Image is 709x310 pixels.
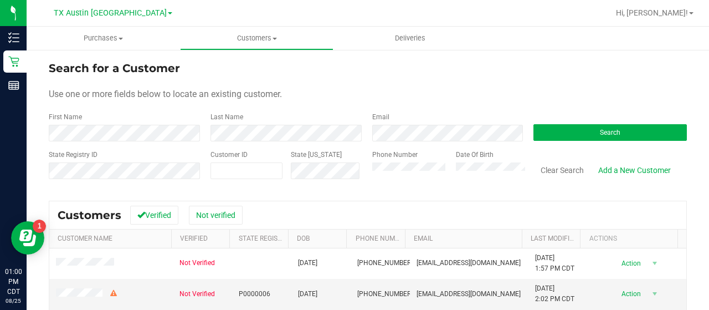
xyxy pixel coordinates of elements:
[180,235,208,242] a: Verified
[612,286,648,302] span: Action
[333,27,487,50] a: Deliveries
[372,150,418,160] label: Phone Number
[8,56,19,67] inline-svg: Retail
[179,258,215,268] span: Not Verified
[372,112,389,122] label: Email
[648,286,662,302] span: select
[179,289,215,299] span: Not Verified
[298,289,317,299] span: [DATE]
[130,206,178,225] button: Verified
[533,124,687,141] button: Search
[189,206,243,225] button: Not verified
[27,27,180,50] a: Purchases
[54,8,167,18] span: TX Austin [GEOGRAPHIC_DATA]
[33,220,46,233] iframe: Resource center unread badge
[600,129,620,136] span: Search
[298,258,317,268] span: [DATE]
[239,289,270,299] span: P0000006
[27,33,180,43] span: Purchases
[58,235,112,242] a: Customer Name
[357,289,413,299] span: [PHONE_NUMBER]
[456,150,494,160] label: Date Of Birth
[210,112,243,122] label: Last Name
[210,150,248,160] label: Customer ID
[49,62,180,75] span: Search for a Customer
[8,80,19,91] inline-svg: Reports
[533,161,591,180] button: Clear Search
[49,112,82,122] label: First Name
[591,161,678,180] a: Add a New Customer
[291,150,342,160] label: State [US_STATE]
[58,209,121,222] span: Customers
[417,258,521,268] span: [EMAIL_ADDRESS][DOMAIN_NAME]
[239,235,297,242] a: State Registry Id
[531,235,578,242] a: Last Modified
[5,267,22,297] p: 01:00 PM CDT
[535,253,574,274] span: [DATE] 1:57 PM CDT
[181,33,333,43] span: Customers
[49,89,282,99] span: Use one or more fields below to locate an existing customer.
[49,150,97,160] label: State Registry ID
[616,8,688,17] span: Hi, [PERSON_NAME]!
[414,235,433,242] a: Email
[297,235,310,242] a: DOB
[180,27,333,50] a: Customers
[589,235,674,242] div: Actions
[612,256,648,271] span: Action
[535,283,574,304] span: [DATE] 2:02 PM CDT
[380,33,440,43] span: Deliveries
[8,32,19,43] inline-svg: Inventory
[109,288,119,299] div: Warning - Level 2
[5,297,22,305] p: 08/25
[11,221,44,255] iframe: Resource center
[357,258,413,268] span: [PHONE_NUMBER]
[356,235,407,242] a: Phone Number
[648,256,662,271] span: select
[417,289,521,299] span: [EMAIL_ADDRESS][DOMAIN_NAME]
